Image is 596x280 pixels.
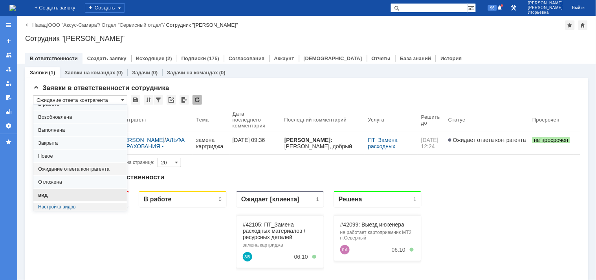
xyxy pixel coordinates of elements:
div: Сохранить вид [131,95,140,105]
div: Последний комментарий [284,117,347,123]
span: Расширенный поиск [468,4,476,11]
span: Ожидание ответа контрагента [38,166,122,172]
span: Отложена [38,179,122,185]
div: (2) [166,55,172,61]
div: Решить до [421,114,442,126]
div: 5. Менее 100% [279,70,283,74]
span: Выполнена [38,127,122,133]
div: Решена [306,11,329,18]
div: #42105: ПТ_Замена расходных материалов / ресурсных деталей [210,37,284,56]
a: ПТ_Замена расходных материалов / ресурсных деталей [368,137,403,168]
a: #42105: ПТ_Замена расходных материалов / ресурсных деталей [210,37,273,56]
a: Согласования [229,55,265,61]
span: 96 [488,5,497,11]
div: Сделать домашней страницей [578,20,588,30]
span: Закрыта [38,140,122,146]
div: Скопировать ссылку на список [167,95,176,105]
div: [DATE] 09:36 [233,137,265,143]
span: [PERSON_NAME] [528,1,563,6]
a: Заявки на командах [2,49,15,61]
div: 1 [381,12,383,18]
div: Просрочен [532,117,559,123]
div: Фильтрация... [154,95,163,105]
a: В ответственности [30,55,78,61]
a: Аккаунт [274,55,294,61]
a: Загороднев Владимир Александрович [210,68,219,77]
th: Услуга [365,108,418,132]
div: В работе [111,11,139,18]
div: (0) [219,70,226,76]
a: Настройка видов [38,204,76,210]
th: Статус [445,108,529,132]
a: Назад [32,22,47,28]
div: Ожидает [клиента] [208,11,266,18]
img: logo [9,5,16,11]
span: Новое [38,153,122,159]
a: Мои согласования [2,91,15,104]
a: Лузгин Алексей Александрович [307,61,317,70]
div: замена картриджа [210,58,284,63]
div: / [119,137,190,149]
div: замена картриджа [196,137,226,149]
div: Статус [448,117,465,123]
div: 0 [186,12,189,18]
a: Создать заявку [2,35,15,47]
div: Сотрудник "[PERSON_NAME]" [166,22,238,28]
div: Добавить в избранное [565,20,575,30]
a: ООО "Аксус-Самара" [48,22,99,28]
a: [PERSON_NAME] [119,137,165,143]
a: Задачи [132,70,150,76]
div: Новая [13,11,33,18]
a: Перейти на домашнюю страницу [9,5,16,11]
div: Сортировка... [144,95,153,105]
div: Сотрудник "[PERSON_NAME]" [25,35,588,42]
a: База знаний [400,55,431,61]
a: Отчеты [372,55,391,61]
a: Ожидает ответа контрагента [445,132,529,154]
div: 5. Менее 100% [377,63,381,67]
div: / [48,22,102,28]
a: Отдел "Сервисный отдел" [102,22,163,28]
a: [DEMOGRAPHIC_DATA] [304,55,362,61]
span: Возобновлена [38,114,122,120]
div: Создать [85,3,125,13]
span: [PERSON_NAME] [528,6,563,10]
div: (175) [207,55,219,61]
a: [DATE] 12:24 [418,132,445,154]
a: Заявки [30,70,48,76]
span: Ожидает ответа контрагента [448,137,526,143]
div: | [47,22,48,28]
span: не просрочен [532,137,570,143]
span: Игорьевна [528,10,563,15]
span: вид [38,192,122,198]
div: не работает картоприемник МТ2 п.Северный [307,45,382,56]
div: 1 [283,12,286,18]
span: [DATE] 12:24 [421,137,440,149]
a: История [440,55,462,61]
div: Обновлять список [193,95,202,105]
div: Экспорт списка [180,95,189,105]
a: Подписки [182,55,206,61]
div: (1) [49,70,55,76]
div: (0) [151,70,158,76]
a: Заявки на командах [64,70,115,76]
th: Тема [193,108,229,132]
div: 06.10.2025 [261,69,275,76]
th: Дата последнего комментария [229,108,281,132]
div: Дата последнего комментария [233,111,272,129]
a: #42099: Выезд инженера [307,37,371,43]
a: Перейти в интерфейс администратора [509,3,519,13]
th: Контрагент [116,108,193,132]
a: Отчеты [2,105,15,118]
div: / [102,22,166,28]
a: Настройки [2,120,15,132]
div: Услуга [368,117,385,123]
div: 0 [88,12,91,18]
div: 06.10.2025 [359,62,372,68]
a: Задачи на командах [167,70,218,76]
span: Заявки в ответственности сотрудника [33,84,169,92]
a: Мои заявки [2,77,15,90]
a: не просрочен [529,132,574,154]
div: #42099: Выезд инженера [307,37,382,43]
div: Тема [196,117,209,123]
